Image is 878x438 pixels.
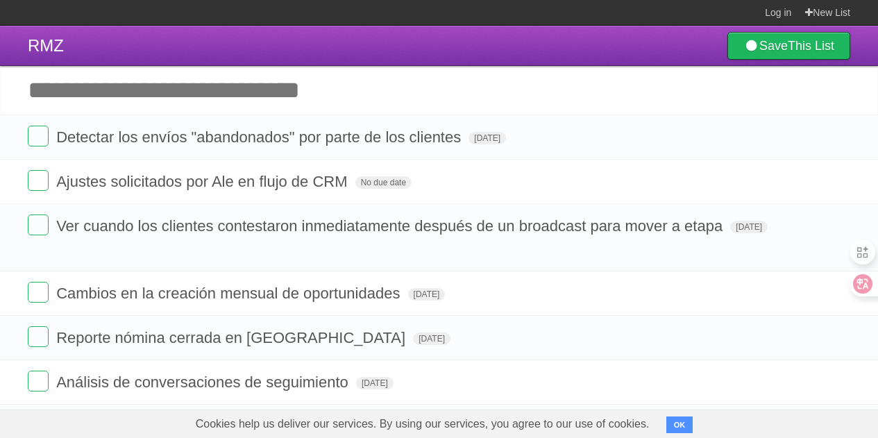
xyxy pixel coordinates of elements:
[28,282,49,303] label: Done
[56,373,352,391] span: Análisis de conversaciones de seguimiento
[56,128,464,146] span: Detectar los envíos "abandonados" por parte de los clientes
[56,329,409,346] span: Reporte nómina cerrada en [GEOGRAPHIC_DATA]
[356,377,394,389] span: [DATE]
[28,326,49,347] label: Done
[28,126,49,146] label: Done
[666,416,693,433] button: OK
[28,214,49,235] label: Done
[727,32,850,60] a: SaveThis List
[56,285,403,302] span: Cambios en la creación mensual de oportunidades
[413,332,450,345] span: [DATE]
[56,217,726,235] span: Ver cuando los clientes contestaron inmediatamente después de un broadcast para mover a etapa
[468,132,506,144] span: [DATE]
[730,221,768,233] span: [DATE]
[56,173,351,190] span: Ajustes solicitados por Ale en flujo de CRM
[355,176,412,189] span: No due date
[28,371,49,391] label: Done
[788,39,834,53] b: This List
[408,288,446,301] span: [DATE]
[182,410,664,438] span: Cookies help us deliver our services. By using our services, you agree to our use of cookies.
[28,170,49,191] label: Done
[28,36,64,55] span: RMZ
